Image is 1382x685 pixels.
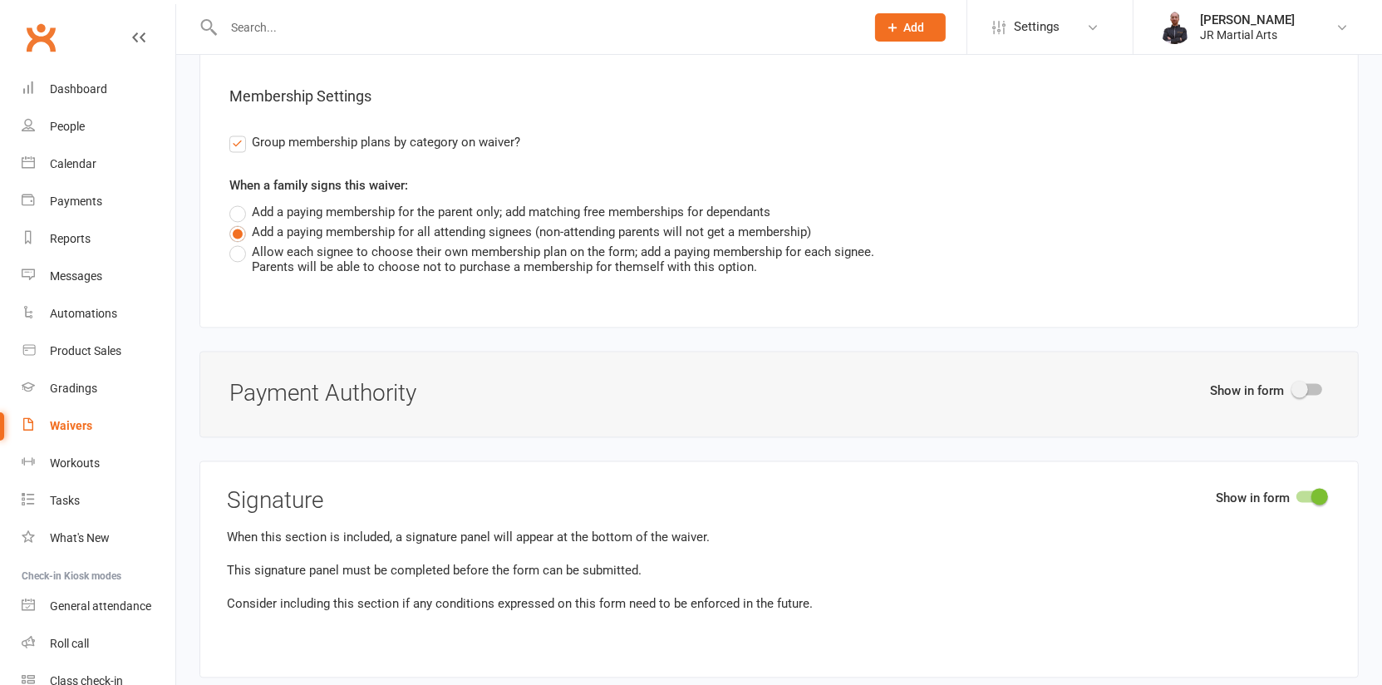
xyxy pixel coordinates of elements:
div: Reports [50,232,91,245]
a: What's New [22,520,175,557]
div: Roll call [50,637,89,650]
span: Allow each signee to choose their own membership plan on the form; add a paying membership for ea... [252,243,874,275]
div: JR Martial Arts [1200,27,1295,42]
a: Calendar [22,145,175,183]
a: People [22,108,175,145]
div: Gradings [50,382,97,395]
a: General attendance kiosk mode [22,588,175,625]
a: Waivers [22,407,175,445]
div: Messages [50,269,102,283]
div: Workouts [50,456,100,470]
label: When a family signs this waiver: [229,176,408,196]
div: Calendar [50,157,96,170]
img: thumb_image1747518051.png [1158,11,1192,44]
p: Consider including this section if any conditions expressed on this form need to be enforced in t... [227,594,1331,614]
label: Add a paying membership for all attending signees (non-attending parents will not get a membership) [229,223,811,243]
h3: Signature [227,489,1331,515]
div: Tasks [50,494,80,507]
p: This signature panel must be completed before the form can be submitted. [227,561,1331,581]
p: When this section is included, a signature panel will appear at the bottom of the waiver. [227,528,1331,548]
div: Parents will be able to choose not to purchase a membership for themself with this option. [252,260,874,275]
div: Automations [50,307,117,320]
label: Show in form [1216,489,1290,509]
label: Add a paying membership for the parent only; add matching free memberships for dependants [229,203,770,223]
a: Roll call [22,625,175,663]
div: People [50,120,85,133]
span: Add [904,21,925,34]
a: Tasks [22,482,175,520]
a: Product Sales [22,333,175,370]
div: Dashboard [50,82,107,96]
h5: Membership Settings [229,86,1329,110]
div: Waivers [50,419,92,432]
span: Settings [1014,8,1060,46]
a: Payments [22,183,175,220]
a: Gradings [22,370,175,407]
a: Dashboard [22,71,175,108]
a: Automations [22,295,175,333]
a: Messages [22,258,175,295]
h3: Payment Authority [229,382,1329,407]
label: Show in form [1210,382,1284,402]
button: Add [875,13,946,42]
input: Search... [219,16,853,39]
span: Group membership plans by category on waiver? [252,133,520,150]
div: Payments [50,195,102,208]
div: General attendance [50,599,151,613]
a: Clubworx [20,17,61,58]
a: Reports [22,220,175,258]
div: [PERSON_NAME] [1200,12,1295,27]
div: What's New [50,531,110,545]
div: Product Sales [50,344,121,357]
a: Workouts [22,445,175,482]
